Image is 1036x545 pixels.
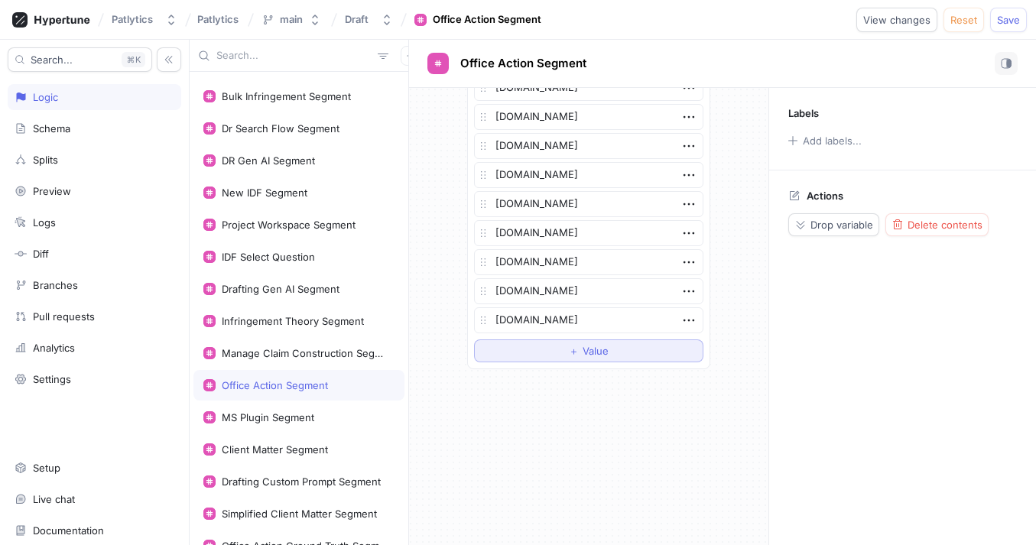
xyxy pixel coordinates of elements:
[345,13,369,26] div: Draft
[222,122,339,135] div: Dr Search Flow Segment
[788,107,819,119] p: Labels
[222,379,328,391] div: Office Action Segment
[807,190,843,202] p: Actions
[106,7,183,32] button: Patlytics
[474,162,703,188] textarea: [DOMAIN_NAME]
[33,91,58,103] div: Logic
[474,307,703,333] textarea: [DOMAIN_NAME]
[222,508,377,520] div: Simplified Client Matter Segment
[280,13,303,26] div: main
[33,248,49,260] div: Diff
[33,279,78,291] div: Branches
[569,346,579,355] span: ＋
[474,278,703,304] textarea: [DOMAIN_NAME]
[31,55,73,64] span: Search...
[216,48,372,63] input: Search...
[863,15,930,24] span: View changes
[255,7,327,32] button: main
[788,213,879,236] button: Drop variable
[474,104,703,130] textarea: [DOMAIN_NAME]
[222,90,351,102] div: Bulk Infringement Segment
[33,185,71,197] div: Preview
[474,191,703,217] textarea: [DOMAIN_NAME]
[122,52,145,67] div: K
[583,346,609,355] span: Value
[33,373,71,385] div: Settings
[8,517,181,543] a: Documentation
[339,7,399,32] button: Draft
[950,15,977,24] span: Reset
[222,315,364,327] div: Infringement Theory Segment
[885,213,989,236] button: Delete contents
[474,220,703,246] textarea: [DOMAIN_NAME]
[460,57,586,70] span: Office Action Segment
[222,347,388,359] div: Manage Claim Construction Segment
[474,249,703,275] textarea: [DOMAIN_NAME]
[33,122,70,135] div: Schema
[33,493,75,505] div: Live chat
[112,13,153,26] div: Patlytics
[474,339,703,362] button: ＋Value
[810,220,873,229] span: Drop variable
[33,154,58,166] div: Splits
[33,524,104,537] div: Documentation
[908,220,982,229] span: Delete contents
[433,12,541,28] div: Office Action Segment
[197,14,239,24] span: Patlytics
[33,342,75,354] div: Analytics
[474,75,703,101] textarea: [DOMAIN_NAME]
[222,411,314,423] div: MS Plugin Segment
[33,310,95,323] div: Pull requests
[783,131,865,151] button: Add labels...
[222,443,328,456] div: Client Matter Segment
[222,154,315,167] div: DR Gen AI Segment
[474,133,703,159] textarea: [DOMAIN_NAME]
[222,283,339,295] div: Drafting Gen AI Segment
[8,47,152,72] button: Search...K
[222,251,315,263] div: IDF Select Question
[997,15,1020,24] span: Save
[990,8,1027,32] button: Save
[803,136,862,146] div: Add labels...
[222,219,356,231] div: Project Workspace Segment
[222,187,307,199] div: New IDF Segment
[856,8,937,32] button: View changes
[222,475,381,488] div: Drafting Custom Prompt Segment
[33,462,60,474] div: Setup
[33,216,56,229] div: Logs
[943,8,984,32] button: Reset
